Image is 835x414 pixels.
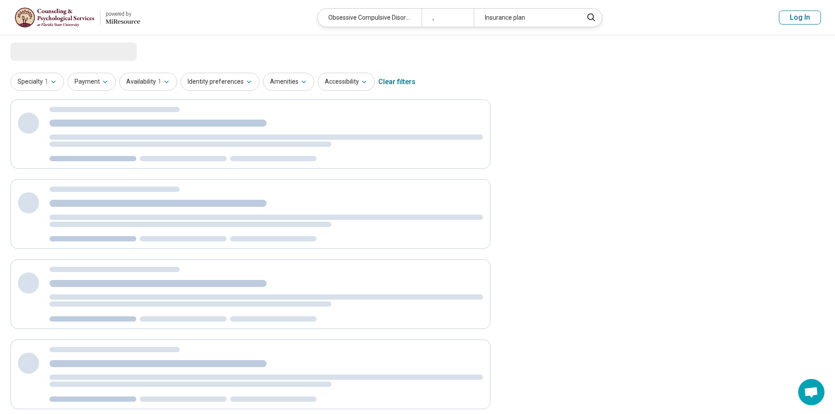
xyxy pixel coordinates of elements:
[14,7,95,28] img: Florida State University
[14,7,140,28] a: Florida State Universitypowered by
[779,11,821,25] button: Log In
[11,73,64,91] button: Specialty1
[158,77,161,86] span: 1
[378,71,416,92] div: Clear filters
[181,73,259,91] button: Identity preferences
[474,9,578,27] div: Insurance plan
[798,379,824,405] a: Open chat
[318,73,375,91] button: Accessibility
[45,77,48,86] span: 1
[422,9,474,27] div: ,
[106,10,140,18] div: powered by
[119,73,177,91] button: Availability1
[318,9,422,27] div: Obsessive Compulsive Disorder (OCD)
[263,73,314,91] button: Amenities
[11,42,84,60] span: Loading...
[68,73,116,91] button: Payment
